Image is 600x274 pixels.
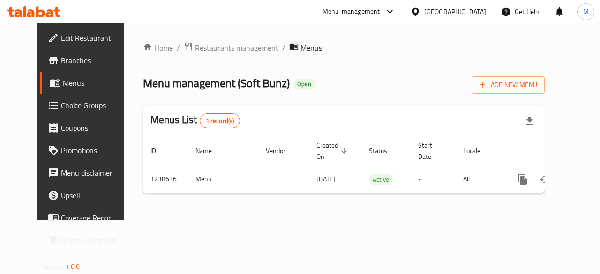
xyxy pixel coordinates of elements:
[150,145,168,156] span: ID
[200,117,240,126] span: 1 record(s)
[40,229,137,252] a: Grocery Checklist
[150,113,240,128] h2: Menus List
[61,167,129,178] span: Menu disclaimer
[316,140,350,162] span: Created On
[184,42,278,54] a: Restaurants management
[300,42,322,53] span: Menus
[61,235,129,246] span: Grocery Checklist
[534,168,556,191] button: Change Status
[177,42,180,53] li: /
[40,49,137,72] a: Branches
[411,165,456,193] td: -
[63,77,129,89] span: Menus
[293,79,315,90] div: Open
[41,260,64,273] span: Version:
[456,165,504,193] td: All
[40,184,137,207] a: Upsell
[266,145,298,156] span: Vendor
[369,174,393,185] span: Active
[200,113,240,128] div: Total records count
[61,100,129,111] span: Choice Groups
[61,55,129,66] span: Branches
[583,7,589,17] span: M
[61,190,129,201] span: Upsell
[316,173,336,185] span: [DATE]
[322,6,380,17] div: Menu-management
[143,42,173,53] a: Home
[61,32,129,44] span: Edit Restaurant
[418,140,444,162] span: Start Date
[61,122,129,133] span: Coupons
[143,73,290,94] span: Menu management ( Soft Bunz )
[40,72,137,94] a: Menus
[195,145,224,156] span: Name
[61,212,129,223] span: Coverage Report
[480,79,537,91] span: Add New Menu
[195,42,278,53] span: Restaurants management
[424,7,486,17] div: [GEOGRAPHIC_DATA]
[143,165,188,193] td: 1238636
[40,117,137,139] a: Coupons
[40,162,137,184] a: Menu disclaimer
[369,145,399,156] span: Status
[61,145,129,156] span: Promotions
[188,165,258,193] td: Menu
[293,80,315,88] span: Open
[40,27,137,49] a: Edit Restaurant
[463,145,493,156] span: Locale
[282,42,285,53] li: /
[66,260,80,273] span: 1.0.0
[511,168,534,191] button: more
[40,207,137,229] a: Coverage Report
[472,76,545,94] button: Add New Menu
[143,42,545,54] nav: breadcrumb
[40,139,137,162] a: Promotions
[518,110,541,132] div: Export file
[40,94,137,117] a: Choice Groups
